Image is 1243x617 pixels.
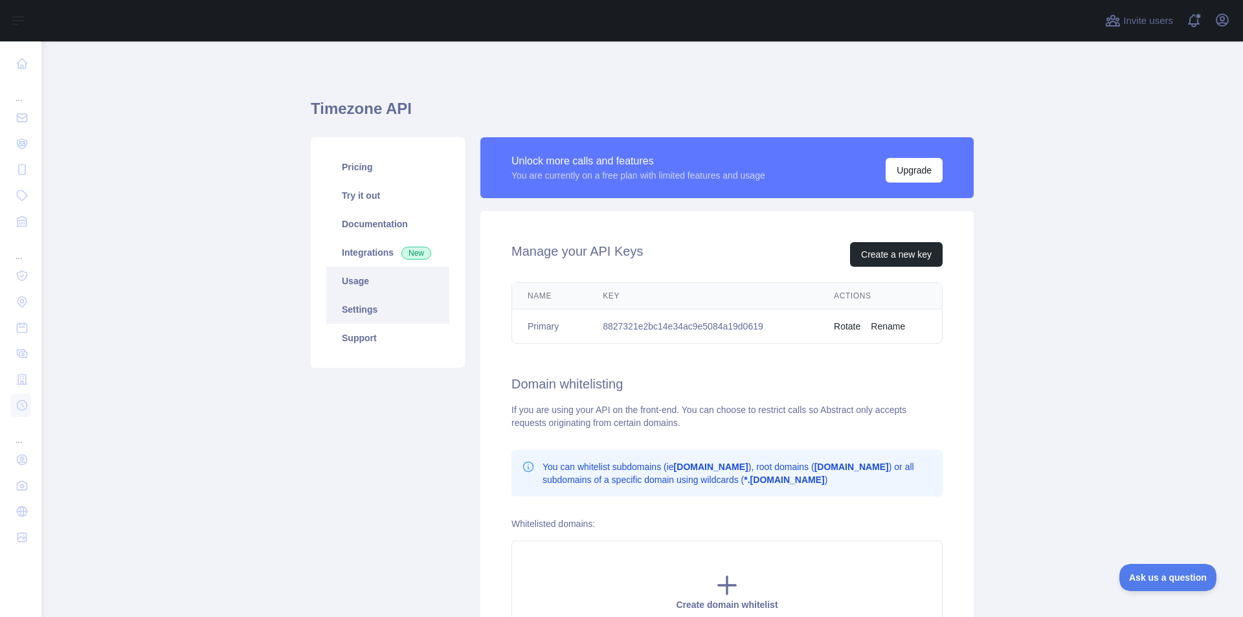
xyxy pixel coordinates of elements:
div: ... [10,236,31,262]
button: Rotate [834,320,860,333]
b: [DOMAIN_NAME] [814,462,889,472]
label: Whitelisted domains: [511,519,595,529]
button: Upgrade [886,158,943,183]
h2: Manage your API Keys [511,242,643,267]
div: ... [10,420,31,445]
div: Unlock more calls and features [511,153,765,169]
div: If you are using your API on the front-end. You can choose to restrict calls so Abstract only acc... [511,403,943,429]
div: ... [10,78,31,104]
div: You are currently on a free plan with limited features and usage [511,169,765,182]
td: Primary [512,309,587,344]
span: New [401,247,431,260]
h1: Timezone API [311,98,974,129]
a: Try it out [326,181,449,210]
a: Usage [326,267,449,295]
iframe: Toggle Customer Support [1119,564,1217,591]
p: You can whitelist subdomains (ie ), root domains ( ) or all subdomains of a specific domain using... [543,460,932,486]
span: Create domain whitelist [676,600,778,610]
h2: Domain whitelisting [511,375,943,393]
a: Support [326,324,449,352]
b: [DOMAIN_NAME] [674,462,748,472]
th: Key [587,283,818,309]
a: Documentation [326,210,449,238]
a: Integrations New [326,238,449,267]
td: 8827321e2bc14e34ac9e5084a19d0619 [587,309,818,344]
button: Invite users [1103,10,1176,31]
th: Actions [818,283,942,309]
th: Name [512,283,587,309]
a: Settings [326,295,449,324]
button: Rename [871,320,905,333]
span: Invite users [1123,14,1173,28]
b: *.[DOMAIN_NAME] [744,475,824,485]
a: Pricing [326,153,449,181]
button: Create a new key [850,242,943,267]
